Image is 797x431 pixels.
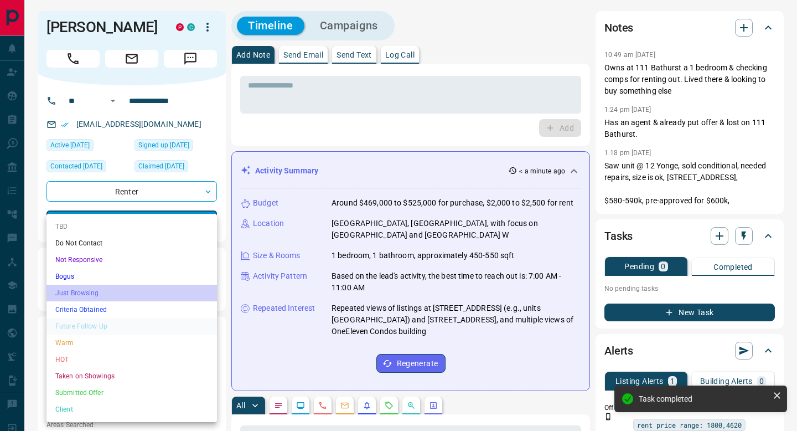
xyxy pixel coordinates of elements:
[46,218,217,235] li: TBD
[639,394,768,403] div: Task completed
[46,301,217,318] li: Criteria Obtained
[46,384,217,401] li: Submitted Offer
[46,335,217,351] li: Warm
[46,235,217,252] li: Do Not Contact
[46,252,217,268] li: Not Responsive
[46,268,217,285] li: Bogus
[46,285,217,301] li: Just Browsing
[46,368,217,384] li: Taken on Showings
[46,401,217,418] li: Client
[46,351,217,368] li: HOT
